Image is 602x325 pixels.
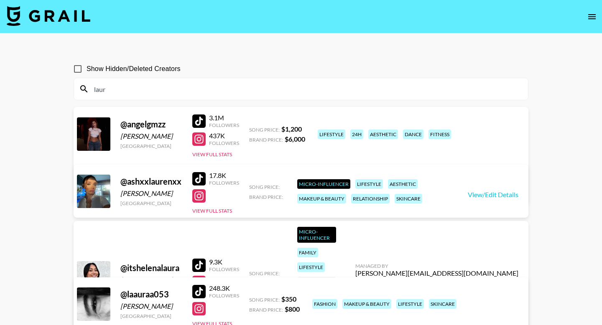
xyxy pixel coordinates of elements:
[395,194,422,203] div: skincare
[120,289,182,300] div: @ laauraa053
[120,200,182,206] div: [GEOGRAPHIC_DATA]
[120,313,182,319] div: [GEOGRAPHIC_DATA]
[429,129,451,139] div: fitness
[120,143,182,149] div: [GEOGRAPHIC_DATA]
[350,129,363,139] div: 24h
[355,179,383,189] div: lifestyle
[468,190,518,199] a: View/Edit Details
[584,8,600,25] button: open drawer
[297,194,346,203] div: makeup & beauty
[249,194,283,200] span: Brand Price:
[120,132,182,140] div: [PERSON_NAME]
[209,122,239,128] div: Followers
[297,248,318,257] div: family
[403,129,423,139] div: dance
[297,179,350,189] div: Micro-Influencer
[396,299,424,309] div: lifestyle
[209,284,239,292] div: 248.3K
[285,305,300,313] strong: $ 800
[429,299,457,309] div: skincare
[249,270,280,277] span: Song Price:
[209,258,239,266] div: 9.3K
[249,137,283,143] span: Brand Price:
[297,227,336,243] div: Micro-Influencer
[209,180,239,186] div: Followers
[388,179,418,189] div: aesthetic
[89,82,523,96] input: Search by User Name
[355,269,518,277] div: [PERSON_NAME][EMAIL_ADDRESS][DOMAIN_NAME]
[249,184,280,190] span: Song Price:
[7,6,90,26] img: Grail Talent
[297,277,336,293] div: health & wellness
[368,129,398,139] div: aesthetic
[120,119,182,129] div: @ angelgmzz
[249,297,280,303] span: Song Price:
[209,114,239,122] div: 3.1M
[209,266,239,272] div: Followers
[120,302,182,310] div: [PERSON_NAME]
[318,129,345,139] div: lifestyle
[355,263,518,269] div: Managed By
[209,171,239,180] div: 17.8K
[285,135,305,143] strong: $ 6,000
[249,307,283,313] span: Brand Price:
[312,299,337,309] div: fashion
[281,295,296,303] strong: $ 350
[120,189,182,198] div: [PERSON_NAME]
[192,151,232,157] button: View Full Stats
[87,64,181,74] span: Show Hidden/Deleted Creators
[342,299,391,309] div: makeup & beauty
[209,292,239,299] div: Followers
[192,208,232,214] button: View Full Stats
[249,127,280,133] span: Song Price:
[120,263,182,273] div: @ itshelenalaura
[281,125,302,133] strong: $ 1,200
[209,132,239,140] div: 437K
[297,262,325,272] div: lifestyle
[209,140,239,146] div: Followers
[351,194,390,203] div: relationship
[120,176,182,187] div: @ ashxxlaurenxx
[120,276,182,284] div: [PERSON_NAME]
